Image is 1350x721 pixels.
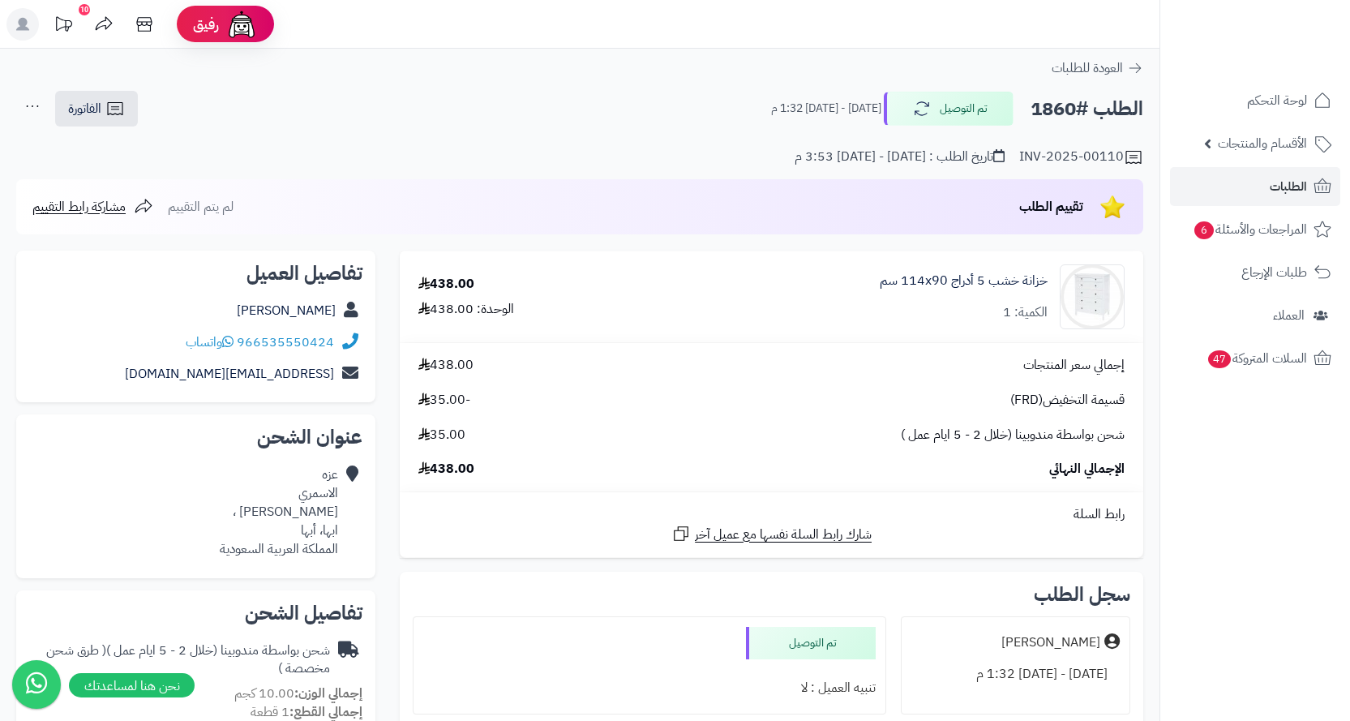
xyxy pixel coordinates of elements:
div: 10 [79,4,90,15]
span: السلات المتروكة [1206,347,1307,370]
img: logo-2.png [1240,12,1335,46]
span: شحن بواسطة مندوبينا (خلال 2 - 5 ايام عمل ) [901,426,1125,444]
h2: عنوان الشحن [29,427,362,447]
div: عزه الاسمري [PERSON_NAME] ، ابها، أبها المملكة العربية السعودية [220,466,338,558]
a: واتساب [186,333,234,352]
div: [DATE] - [DATE] 1:32 م [911,659,1120,690]
button: تم التوصيل [884,92,1014,126]
a: الطلبات [1170,167,1340,206]
a: الفاتورة [55,91,138,127]
div: تم التوصيل [746,627,876,659]
a: السلات المتروكة47 [1170,339,1340,378]
a: شارك رابط السلة نفسها مع عميل آخر [671,524,872,544]
span: ( طرق شحن مخصصة ) [46,641,330,679]
strong: إجمالي الوزن: [294,684,362,703]
h3: سجل الطلب [1034,585,1130,604]
span: 35.00 [418,426,465,444]
span: لم يتم التقييم [168,197,234,217]
span: رفيق [193,15,219,34]
div: تنبيه العميل : لا [423,672,876,704]
a: لوحة التحكم [1170,81,1340,120]
a: العودة للطلبات [1052,58,1143,78]
div: الوحدة: 438.00 [418,300,514,319]
small: [DATE] - [DATE] 1:32 م [771,101,881,117]
div: رابط السلة [406,505,1137,524]
div: شحن بواسطة مندوبينا (خلال 2 - 5 ايام عمل ) [29,642,330,679]
img: 1752137605-1707928170-110115010039-1000x1000-90x90.jpg [1061,264,1124,329]
div: [PERSON_NAME] [1001,633,1100,652]
span: 438.00 [418,460,474,479]
div: INV-2025-00110 [1019,148,1143,167]
h2: الطلب #1860 [1031,92,1143,126]
a: [PERSON_NAME] [237,301,336,320]
img: ai-face.png [225,8,258,41]
a: خزانة خشب 5 أدراج 114x90 سم‏ [880,272,1048,290]
span: العملاء [1273,304,1305,327]
span: الإجمالي النهائي [1049,460,1125,479]
span: 47 [1207,350,1231,369]
span: شارك رابط السلة نفسها مع عميل آخر [695,526,872,544]
div: الكمية: 1 [1003,303,1048,322]
span: الفاتورة [68,99,101,118]
a: المراجعات والأسئلة6 [1170,210,1340,249]
div: تاريخ الطلب : [DATE] - [DATE] 3:53 م [795,148,1005,166]
span: 6 [1194,221,1214,240]
span: العودة للطلبات [1052,58,1123,78]
a: مشاركة رابط التقييم [32,197,153,217]
span: المراجعات والأسئلة [1193,218,1307,241]
span: 438.00 [418,356,474,375]
a: [EMAIL_ADDRESS][DOMAIN_NAME] [125,364,334,384]
a: تحديثات المنصة [43,8,84,45]
span: قسيمة التخفيض(FRD) [1010,391,1125,410]
h2: تفاصيل العميل [29,264,362,283]
span: تقييم الطلب [1019,197,1083,217]
small: 10.00 كجم [234,684,362,703]
span: الأقسام والمنتجات [1218,132,1307,155]
h2: تفاصيل الشحن [29,603,362,623]
a: 966535550424 [237,333,334,352]
span: -35.00 [418,391,470,410]
a: طلبات الإرجاع [1170,253,1340,292]
span: الطلبات [1270,175,1307,198]
span: لوحة التحكم [1247,89,1307,112]
span: طلبات الإرجاع [1241,261,1307,284]
span: إجمالي سعر المنتجات [1023,356,1125,375]
div: 438.00 [418,275,474,294]
span: مشاركة رابط التقييم [32,197,126,217]
a: العملاء [1170,296,1340,335]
